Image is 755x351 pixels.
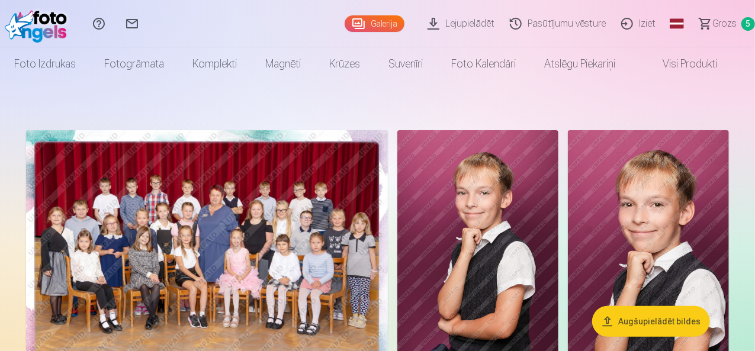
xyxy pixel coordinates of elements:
a: Galerija [345,15,404,32]
img: /fa1 [5,5,73,43]
span: Grozs [712,17,737,31]
a: Fotogrāmata [90,47,178,80]
a: Suvenīri [374,47,437,80]
a: Foto kalendāri [437,47,530,80]
span: 5 [741,17,755,31]
a: Komplekti [178,47,251,80]
a: Visi produkti [629,47,731,80]
a: Atslēgu piekariņi [530,47,629,80]
a: Magnēti [251,47,315,80]
a: Krūzes [315,47,374,80]
button: Augšupielādēt bildes [592,306,710,337]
